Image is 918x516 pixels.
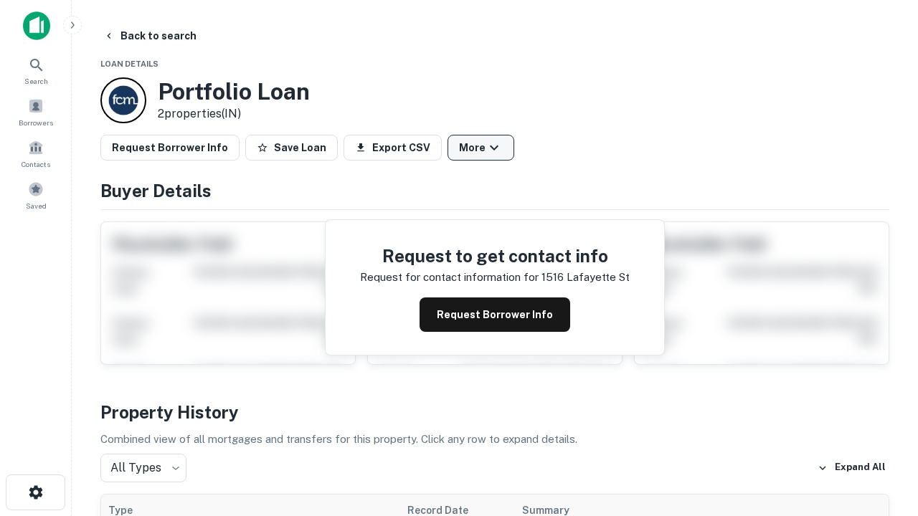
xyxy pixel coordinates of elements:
p: Combined view of all mortgages and transfers for this property. Click any row to expand details. [100,431,889,448]
a: Saved [4,176,67,214]
button: Expand All [814,457,889,479]
button: More [448,135,514,161]
a: Search [4,51,67,90]
h3: Portfolio Loan [158,78,310,105]
span: Saved [26,200,47,211]
p: 1516 lafayette st [541,269,630,286]
button: Request Borrower Info [100,135,240,161]
a: Borrowers [4,92,67,131]
p: 2 properties (IN) [158,105,310,123]
span: Search [24,75,48,87]
button: Request Borrower Info [420,297,570,332]
iframe: Chat Widget [846,401,918,470]
h4: Request to get contact info [360,243,630,269]
h4: Buyer Details [100,178,889,204]
button: Save Loan [245,135,338,161]
a: Contacts [4,134,67,173]
h4: Property History [100,399,889,425]
span: Contacts [22,158,50,170]
span: Loan Details [100,59,158,68]
p: Request for contact information for [360,269,539,286]
button: Export CSV [344,135,442,161]
div: All Types [100,454,186,482]
span: Borrowers [19,117,53,128]
img: capitalize-icon.png [23,11,50,40]
button: Back to search [98,23,202,49]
